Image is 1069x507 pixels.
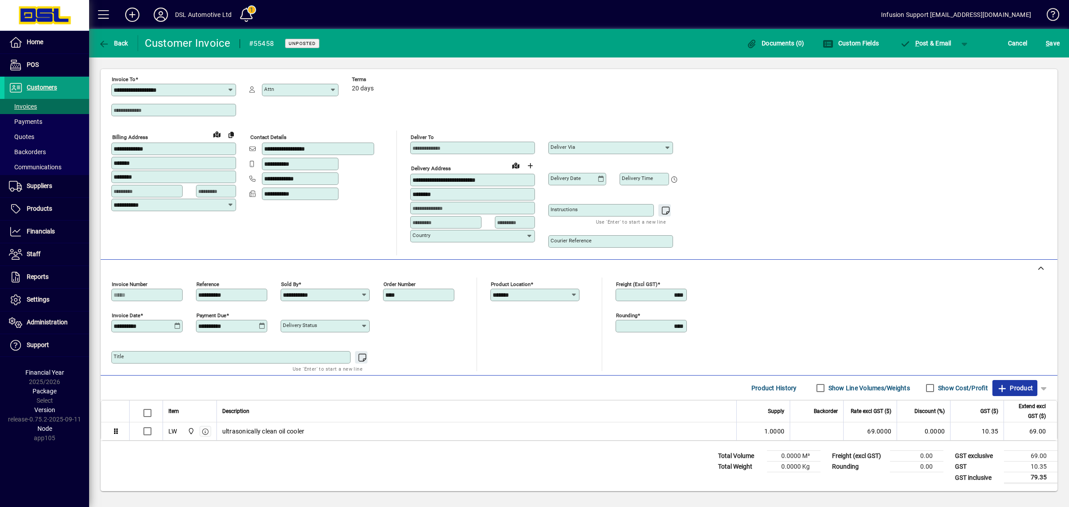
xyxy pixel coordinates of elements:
[551,175,581,181] mat-label: Delivery date
[4,144,89,159] a: Backorders
[27,61,39,68] span: POS
[4,266,89,288] a: Reports
[616,312,637,319] mat-label: Rounding
[412,232,430,238] mat-label: Country
[936,384,988,393] label: Show Cost/Profit
[551,237,592,244] mat-label: Courier Reference
[509,158,523,172] a: View on map
[4,311,89,334] a: Administration
[814,406,838,416] span: Backorder
[523,159,537,173] button: Choose address
[27,38,43,45] span: Home
[222,427,305,436] span: ultrasonically clean oil cooler
[196,281,219,287] mat-label: Reference
[89,35,138,51] app-page-header-button: Back
[27,319,68,326] span: Administration
[27,341,49,348] span: Support
[895,35,956,51] button: Post & Email
[992,380,1037,396] button: Product
[881,8,1031,22] div: Infusion Support [EMAIL_ADDRESS][DOMAIN_NAME]
[849,427,891,436] div: 69.0000
[4,289,89,311] a: Settings
[112,312,140,319] mat-label: Invoice date
[1004,472,1057,483] td: 79.35
[96,35,131,51] button: Back
[27,250,41,258] span: Staff
[168,427,177,436] div: LW
[897,422,950,440] td: 0.0000
[1004,422,1057,440] td: 69.00
[9,148,46,155] span: Backorders
[622,175,653,181] mat-label: Delivery time
[768,406,784,416] span: Supply
[283,322,317,328] mat-label: Delivery status
[196,312,226,319] mat-label: Payment due
[37,425,52,432] span: Node
[751,381,797,395] span: Product History
[118,7,147,23] button: Add
[168,406,179,416] span: Item
[27,84,57,91] span: Customers
[222,406,249,416] span: Description
[9,133,34,140] span: Quotes
[767,462,820,472] td: 0.0000 Kg
[744,35,807,51] button: Documents (0)
[900,40,951,47] span: ost & Email
[27,228,55,235] span: Financials
[4,31,89,53] a: Home
[491,281,530,287] mat-label: Product location
[4,221,89,243] a: Financials
[293,364,363,374] mat-hint: Use 'Enter' to start a new line
[4,243,89,266] a: Staff
[951,462,1004,472] td: GST
[1006,35,1030,51] button: Cancel
[951,472,1004,483] td: GST inclusive
[185,426,196,436] span: Central
[997,381,1033,395] span: Product
[411,134,434,140] mat-label: Deliver To
[4,54,89,76] a: POS
[9,103,37,110] span: Invoices
[890,462,943,472] td: 0.00
[1009,401,1046,421] span: Extend excl GST ($)
[27,182,52,189] span: Suppliers
[27,273,49,280] span: Reports
[175,8,232,22] div: DSL Automotive Ltd
[210,127,224,141] a: View on map
[767,451,820,462] td: 0.0000 M³
[4,159,89,175] a: Communications
[851,406,891,416] span: Rate excl GST ($)
[249,37,274,51] div: #55458
[1004,451,1057,462] td: 69.00
[1046,36,1060,50] span: ave
[289,41,316,46] span: Unposted
[384,281,416,287] mat-label: Order number
[1044,35,1062,51] button: Save
[4,198,89,220] a: Products
[27,205,52,212] span: Products
[352,85,374,92] span: 20 days
[98,40,128,47] span: Back
[9,118,42,125] span: Payments
[4,99,89,114] a: Invoices
[596,217,666,227] mat-hint: Use 'Enter' to start a new line
[823,40,879,47] span: Custom Fields
[33,388,57,395] span: Package
[1040,2,1058,31] a: Knowledge Base
[25,369,64,376] span: Financial Year
[950,422,1004,440] td: 10.35
[34,406,55,413] span: Version
[748,380,800,396] button: Product History
[714,462,767,472] td: Total Weight
[551,206,578,213] mat-label: Instructions
[980,406,998,416] span: GST ($)
[890,451,943,462] td: 0.00
[827,384,910,393] label: Show Line Volumes/Weights
[714,451,767,462] td: Total Volume
[828,451,890,462] td: Freight (excl GST)
[4,114,89,129] a: Payments
[1008,36,1028,50] span: Cancel
[145,36,231,50] div: Customer Invoice
[224,127,238,142] button: Copy to Delivery address
[4,175,89,197] a: Suppliers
